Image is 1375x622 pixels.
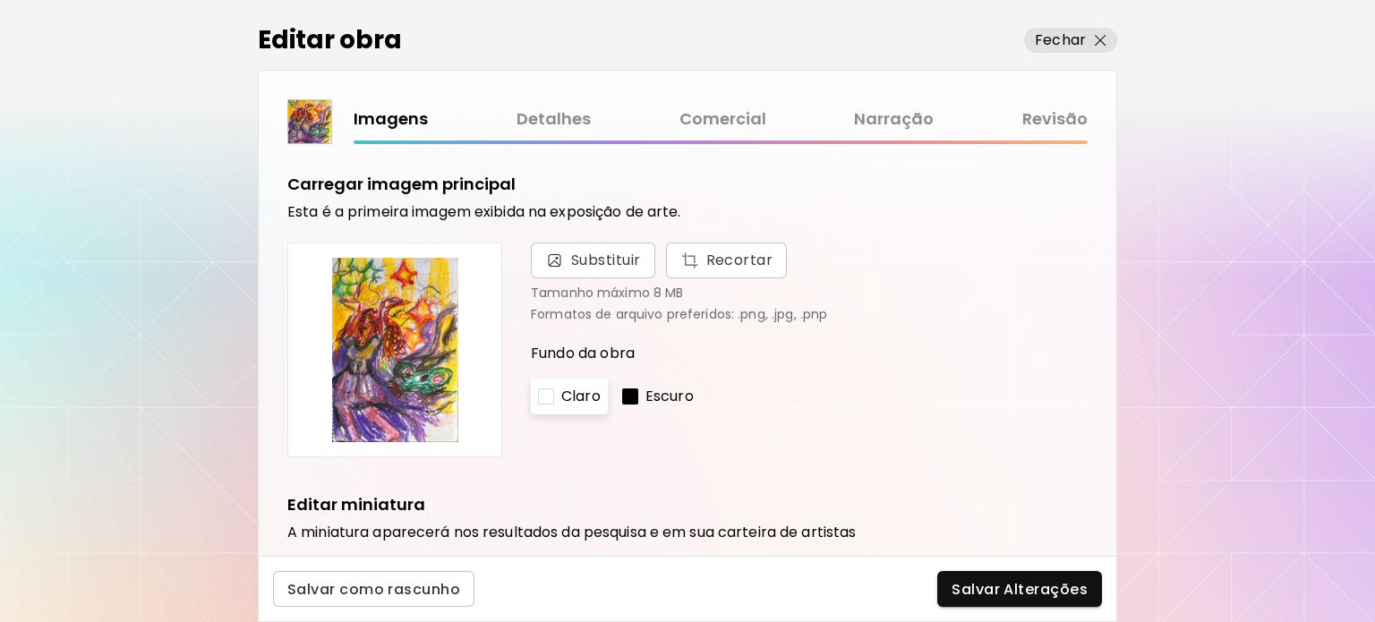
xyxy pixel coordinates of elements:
p: Tamanho máximo 8 MB [531,285,1088,300]
span: Recortar [680,250,773,271]
a: Revisão [1022,107,1088,132]
button: Salvar Alterações [937,571,1102,607]
button: Salvar como rascunho [273,571,474,607]
a: Narração [854,107,934,132]
p: Claro [561,386,601,407]
span: Substituir [531,243,655,278]
span: Salvar como rascunho [287,580,460,599]
h6: Esta é a primeira imagem exibida na exposição de arte. [287,203,1088,221]
h5: Editar miniatura [287,493,425,516]
img: thumbnail [288,100,331,143]
p: Formatos de arquivo preferidos: .png, .jpg, .pnp [531,307,1088,321]
span: Salvar Alterações [952,580,1088,599]
p: Fundo da obra [531,343,1088,364]
span: Substituir [571,250,641,271]
a: Comercial [679,107,766,132]
p: Escuro [645,386,694,407]
h6: A miniatura aparecerá nos resultados da pesquisa e em sua carteira de artistas [287,524,1088,541]
button: Substituir [666,243,788,278]
h5: Carregar imagem principal [287,173,516,196]
a: Detalhes [517,107,591,132]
